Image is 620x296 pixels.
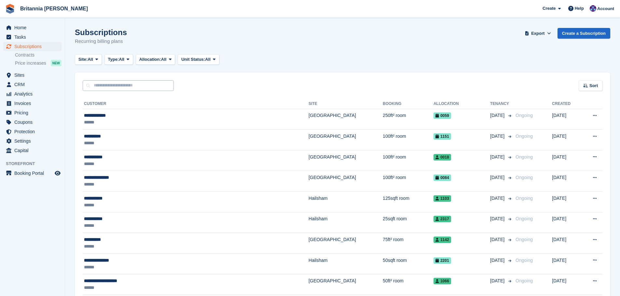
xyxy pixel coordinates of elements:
[383,99,434,109] th: Booking
[309,109,383,130] td: [GEOGRAPHIC_DATA]
[14,71,53,80] span: Sites
[15,52,62,58] a: Contracts
[104,54,133,65] button: Type: All
[3,80,62,89] a: menu
[434,257,451,264] span: 2201
[18,3,90,14] a: Britannia [PERSON_NAME]
[543,5,556,12] span: Create
[119,56,124,63] span: All
[14,169,53,178] span: Booking Portal
[3,108,62,117] a: menu
[5,4,15,14] img: stora-icon-8386f47178a22dfd0bd8f6a31ec36ba5ce8667c1dd55bd0f319d3a0aa187defe.svg
[14,146,53,155] span: Capital
[3,42,62,51] a: menu
[589,83,598,89] span: Sort
[14,32,53,42] span: Tasks
[383,109,434,130] td: 250ft² room
[434,216,451,222] span: 2317
[552,212,581,233] td: [DATE]
[434,154,451,161] span: 0018
[490,236,506,243] span: [DATE]
[309,150,383,171] td: [GEOGRAPHIC_DATA]
[383,130,434,150] td: 100ft² room
[205,56,211,63] span: All
[490,112,506,119] span: [DATE]
[14,23,53,32] span: Home
[3,23,62,32] a: menu
[3,32,62,42] a: menu
[490,154,506,161] span: [DATE]
[552,274,581,295] td: [DATE]
[434,99,490,109] th: Allocation
[516,134,533,139] span: Ongoing
[552,99,581,109] th: Created
[490,174,506,181] span: [DATE]
[434,112,451,119] span: 0059
[3,136,62,146] a: menu
[309,233,383,254] td: [GEOGRAPHIC_DATA]
[490,99,513,109] th: Tenancy
[3,99,62,108] a: menu
[383,171,434,192] td: 100ft² room
[552,150,581,171] td: [DATE]
[434,174,451,181] span: 0084
[14,118,53,127] span: Coupons
[14,136,53,146] span: Settings
[75,54,102,65] button: Site: All
[15,60,46,66] span: Price increases
[51,60,62,66] div: NEW
[78,56,88,63] span: Site:
[309,130,383,150] td: [GEOGRAPHIC_DATA]
[552,109,581,130] td: [DATE]
[139,56,161,63] span: Allocation:
[383,150,434,171] td: 100ft² room
[14,99,53,108] span: Invoices
[516,237,533,242] span: Ongoing
[83,99,309,109] th: Customer
[108,56,119,63] span: Type:
[14,127,53,136] span: Protection
[14,80,53,89] span: CRM
[516,154,533,160] span: Ongoing
[3,146,62,155] a: menu
[3,127,62,136] a: menu
[14,89,53,98] span: Analytics
[590,5,596,12] img: Becca Clark
[552,233,581,254] td: [DATE]
[161,56,167,63] span: All
[3,169,62,178] a: menu
[178,54,219,65] button: Unit Status: All
[552,192,581,212] td: [DATE]
[552,253,581,274] td: [DATE]
[516,196,533,201] span: Ongoing
[516,216,533,221] span: Ongoing
[383,233,434,254] td: 75ft² room
[88,56,93,63] span: All
[516,258,533,263] span: Ongoing
[309,192,383,212] td: Hailsham
[516,278,533,283] span: Ongoing
[3,89,62,98] a: menu
[490,257,506,264] span: [DATE]
[490,195,506,202] span: [DATE]
[309,253,383,274] td: Hailsham
[54,169,62,177] a: Preview store
[516,113,533,118] span: Ongoing
[558,28,610,39] a: Create a Subscription
[552,171,581,192] td: [DATE]
[516,175,533,180] span: Ongoing
[6,161,65,167] span: Storefront
[309,171,383,192] td: [GEOGRAPHIC_DATA]
[15,59,62,67] a: Price increases NEW
[383,212,434,233] td: 25sqft room
[383,192,434,212] td: 125sqft room
[383,253,434,274] td: 50sqft room
[434,237,451,243] span: 1142
[531,30,544,37] span: Export
[575,5,584,12] span: Help
[434,195,451,202] span: 1103
[309,274,383,295] td: [GEOGRAPHIC_DATA]
[434,278,451,284] span: 1066
[75,38,127,45] p: Recurring billing plans
[597,6,614,12] span: Account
